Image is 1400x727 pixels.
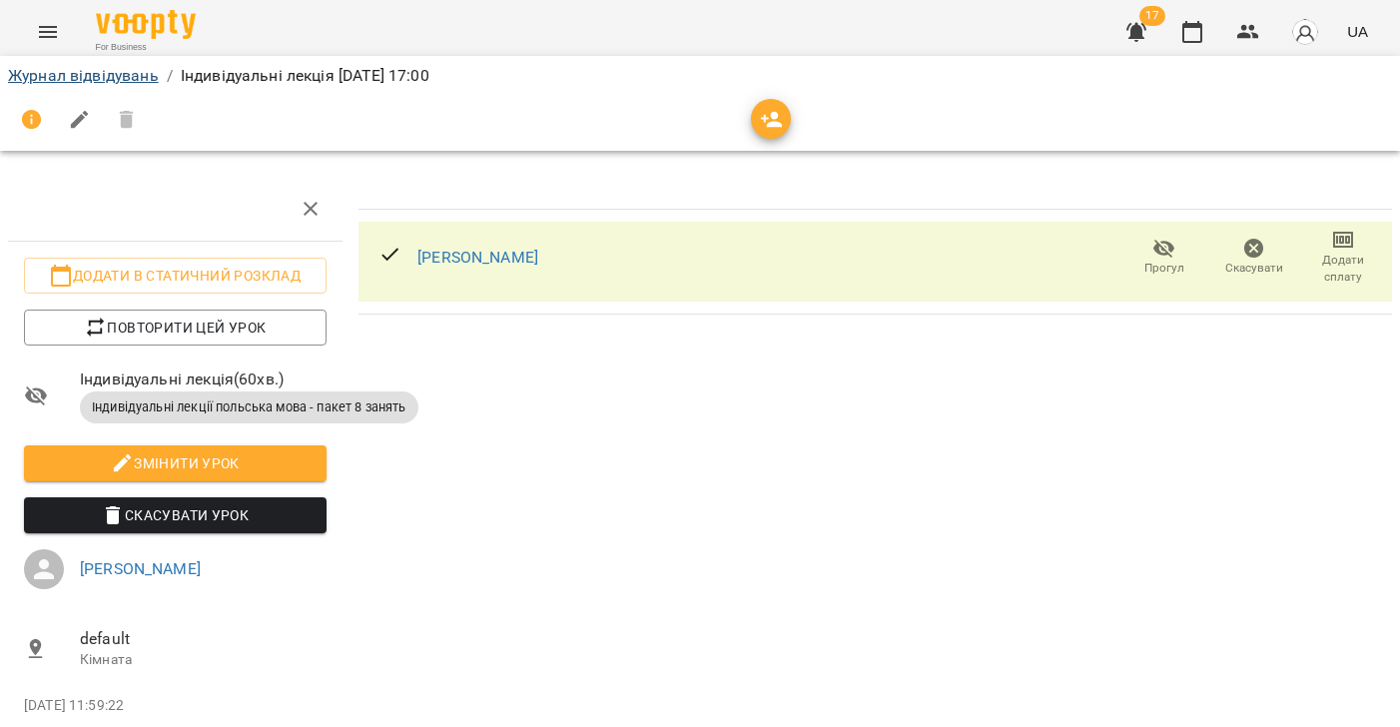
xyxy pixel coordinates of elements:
[40,264,311,288] span: Додати в статичний розклад
[8,64,1392,88] nav: breadcrumb
[40,503,311,527] span: Скасувати Урок
[40,451,311,475] span: Змінити урок
[1119,230,1209,286] button: Прогул
[1139,6,1165,26] span: 17
[24,696,327,716] p: [DATE] 11:59:22
[24,445,327,481] button: Змінити урок
[1339,13,1376,50] button: UA
[167,64,173,88] li: /
[40,316,311,340] span: Повторити цей урок
[1225,260,1283,277] span: Скасувати
[24,8,72,56] button: Menu
[96,10,196,39] img: Voopty Logo
[1209,230,1299,286] button: Скасувати
[24,497,327,533] button: Скасувати Урок
[1298,230,1388,286] button: Додати сплату
[181,64,429,88] p: Індивідуальні лекція [DATE] 17:00
[80,650,327,670] p: Кімната
[1144,260,1184,277] span: Прогул
[8,66,159,85] a: Журнал відвідувань
[1310,252,1376,286] span: Додати сплату
[80,627,327,651] span: default
[80,367,327,391] span: Індивідуальні лекція ( 60 хв. )
[80,398,418,416] span: Індивідуальні лекції польська мова - пакет 8 занять
[24,258,327,294] button: Додати в статичний розклад
[1347,21,1368,42] span: UA
[24,310,327,346] button: Повторити цей урок
[417,248,538,267] a: [PERSON_NAME]
[96,41,196,54] span: For Business
[80,559,201,578] a: [PERSON_NAME]
[1291,18,1319,46] img: avatar_s.png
